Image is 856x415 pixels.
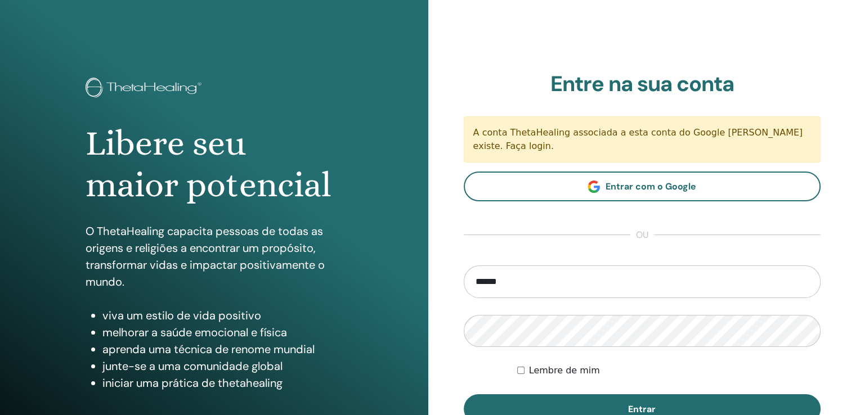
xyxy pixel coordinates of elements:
font: junte-se a uma comunidade global [102,359,283,373]
font: Libere seu maior potencial [86,123,331,205]
font: viva um estilo de vida positivo [102,308,261,323]
font: Entrar [628,403,656,415]
font: Entre na sua conta [550,70,734,98]
font: A conta ThetaHealing associada a esta conta do Google [PERSON_NAME] existe. Faça login. [473,127,803,151]
font: melhorar a saúde emocional e física [102,325,287,340]
div: Mantenha-me autenticado indefinidamente ou até que eu faça logout manualmente [517,364,821,377]
font: aprenda uma técnica de renome mundial [102,342,315,357]
font: ou [636,229,648,241]
font: Entrar com o Google [606,181,696,192]
font: Lembre de mim [529,365,600,376]
font: iniciar uma prática de thetahealing [102,376,283,390]
font: O ThetaHealing capacita pessoas de todas as origens e religiões a encontrar um propósito, transfo... [86,224,325,289]
a: Entrar com o Google [464,172,821,201]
